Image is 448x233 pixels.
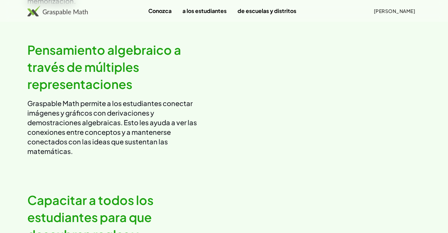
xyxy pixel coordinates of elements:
font: [PERSON_NAME] [374,8,415,14]
font: Pensamiento algebraico a través de múltiples representaciones [27,42,181,92]
font: a los estudiantes [182,7,227,14]
button: [PERSON_NAME] [368,5,421,17]
a: de escuelas y distritos [232,4,302,17]
a: a los estudiantes [177,4,232,17]
font: Conozca [148,7,172,14]
font: Graspable Math permite a los estudiantes conectar imágenes y gráficos con derivaciones y demostra... [27,99,197,155]
font: de escuelas y distritos [237,7,296,14]
a: Conozca [143,4,177,17]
